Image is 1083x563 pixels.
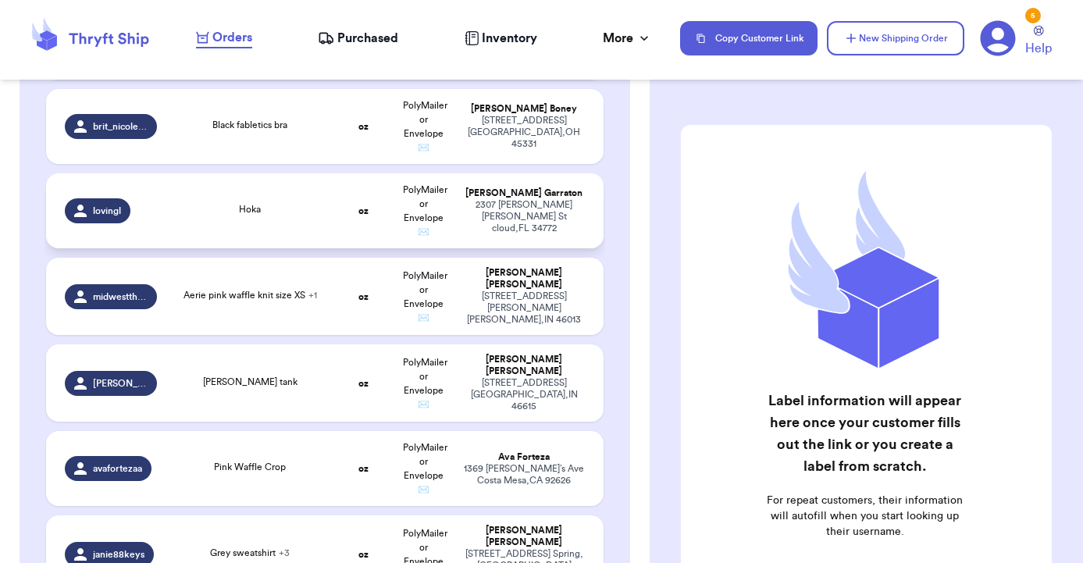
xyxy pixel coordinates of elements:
[762,493,967,540] p: For repeat customers, their information will autofill when you start looking up their username.
[463,290,585,326] div: [STREET_ADDRESS][PERSON_NAME] [PERSON_NAME] , IN 46013
[463,199,585,234] div: 2307 [PERSON_NAME] [PERSON_NAME] St cloud , FL 34772
[214,462,286,472] span: Pink Waffle Crop
[212,120,287,130] span: Black fabletics bra
[680,21,818,55] button: Copy Customer Link
[827,21,964,55] button: New Shipping Order
[403,101,447,152] span: PolyMailer or Envelope ✉️
[463,187,585,199] div: [PERSON_NAME] Garraton
[403,358,447,409] span: PolyMailer or Envelope ✉️
[196,28,252,48] a: Orders
[1025,8,1041,23] div: 5
[337,29,398,48] span: Purchased
[93,205,121,217] span: lovingl
[93,120,148,133] span: brit_nicole_fitness
[403,271,447,322] span: PolyMailer or Envelope ✉️
[183,290,317,300] span: Aerie pink waffle knit size XS
[403,443,447,494] span: PolyMailer or Envelope ✉️
[358,122,369,131] strong: oz
[980,20,1016,56] a: 5
[279,548,290,558] span: + 3
[463,267,585,290] div: [PERSON_NAME] [PERSON_NAME]
[358,464,369,473] strong: oz
[463,525,585,548] div: [PERSON_NAME] [PERSON_NAME]
[212,28,252,47] span: Orders
[93,377,148,390] span: [PERSON_NAME].[PERSON_NAME]
[210,548,290,558] span: Grey sweatshirt
[463,103,585,115] div: [PERSON_NAME] Boney
[762,390,967,477] h2: Label information will appear here once your customer fills out the link or you create a label fr...
[93,548,144,561] span: janie88keys
[358,550,369,559] strong: oz
[603,29,652,48] div: More
[403,185,447,237] span: PolyMailer or Envelope ✉️
[482,29,537,48] span: Inventory
[93,462,142,475] span: avafortezaa
[463,463,585,486] div: 1369 [PERSON_NAME]’s Ave Costa Mesa , CA 92626
[358,292,369,301] strong: oz
[358,206,369,216] strong: oz
[358,379,369,388] strong: oz
[203,377,297,387] span: [PERSON_NAME] tank
[463,377,585,412] div: [STREET_ADDRESS] [GEOGRAPHIC_DATA] , IN 46615
[308,290,317,300] span: + 1
[93,290,148,303] span: midwestthriftyfinds
[239,205,261,214] span: Hoka
[463,115,585,150] div: [STREET_ADDRESS] [GEOGRAPHIC_DATA] , OH 45331
[1025,26,1052,58] a: Help
[463,451,585,463] div: Ava Forteza
[465,29,537,48] a: Inventory
[1025,39,1052,58] span: Help
[318,29,398,48] a: Purchased
[463,354,585,377] div: [PERSON_NAME] [PERSON_NAME]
